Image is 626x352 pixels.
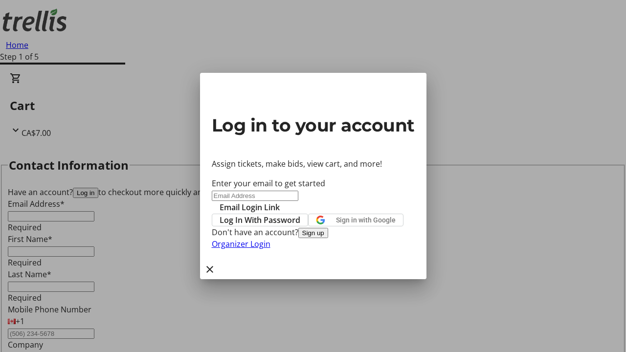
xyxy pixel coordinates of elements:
[212,239,270,249] a: Organizer Login
[336,216,396,224] span: Sign in with Google
[212,178,325,189] label: Enter your email to get started
[212,112,415,138] h2: Log in to your account
[308,214,403,226] button: Sign in with Google
[220,201,280,213] span: Email Login Link
[220,214,300,226] span: Log In With Password
[212,226,415,238] div: Don't have an account?
[200,260,220,279] button: Close
[298,228,328,238] button: Sign up
[212,191,298,201] input: Email Address
[212,158,415,170] p: Assign tickets, make bids, view cart, and more!
[212,201,288,213] button: Email Login Link
[212,214,308,226] button: Log In With Password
